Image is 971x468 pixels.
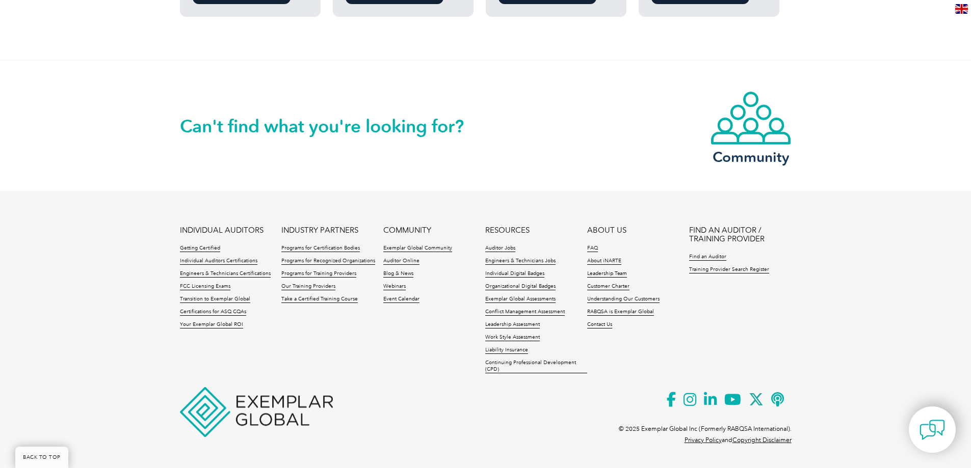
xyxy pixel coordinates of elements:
a: Privacy Policy [685,436,722,444]
a: Your Exemplar Global ROI [180,321,243,328]
a: Getting Certified [180,245,220,252]
a: Blog & News [383,270,413,278]
a: Programs for Training Providers [281,270,356,278]
a: Our Training Providers [281,283,335,290]
a: FCC Licensing Exams [180,283,230,290]
a: BACK TO TOP [15,447,68,468]
a: Organizational Digital Badges [485,283,556,290]
a: Leadership Team [587,270,627,278]
a: Certifications for ASQ CQAs [180,309,246,316]
a: Customer Charter [587,283,629,290]
p: © 2025 Exemplar Global Inc (Formerly RABQSA International). [619,423,792,434]
a: Programs for Certification Bodies [281,245,360,252]
a: Contact Us [587,321,612,328]
a: About iNARTE [587,258,621,265]
a: Community [710,91,792,163]
h2: Can't find what you're looking for? [180,118,486,134]
a: Transition to Exemplar Global [180,296,250,303]
a: Individual Auditors Certifications [180,258,257,265]
a: Conflict Management Assessment [485,309,565,316]
a: Engineers & Technicians Jobs [485,258,556,265]
a: Auditor Online [383,258,419,265]
a: Leadership Assessment [485,321,540,328]
a: Engineers & Technicians Certifications [180,270,271,278]
a: RESOURCES [485,226,530,235]
a: ABOUT US [587,226,626,235]
a: FIND AN AUDITOR / TRAINING PROVIDER [689,226,791,243]
h3: Community [710,151,792,163]
a: Training Provider Search Register [689,266,769,273]
a: Auditor Jobs [485,245,515,252]
a: Liability Insurance [485,347,528,354]
a: FAQ [587,245,598,252]
a: Exemplar Global Assessments [485,296,556,303]
img: contact-chat.png [920,417,945,443]
a: Find an Auditor [689,254,726,261]
a: Work Style Assessment [485,334,540,341]
a: INDIVIDUAL AUDITORS [180,226,264,235]
a: Copyright Disclaimer [732,436,792,444]
a: Continuing Professional Development (CPD) [485,360,587,373]
a: Individual Digital Badges [485,270,544,278]
a: Exemplar Global Community [383,245,452,252]
img: Exemplar Global [180,387,333,437]
a: Event Calendar [383,296,419,303]
a: COMMUNITY [383,226,431,235]
p: and [685,434,792,446]
a: Take a Certified Training Course [281,296,358,303]
a: Programs for Recognized Organizations [281,258,375,265]
img: icon-community.webp [710,91,792,146]
a: RABQSA is Exemplar Global [587,309,654,316]
a: INDUSTRY PARTNERS [281,226,358,235]
a: Understanding Our Customers [587,296,660,303]
img: en [955,4,968,14]
a: Webinars [383,283,406,290]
